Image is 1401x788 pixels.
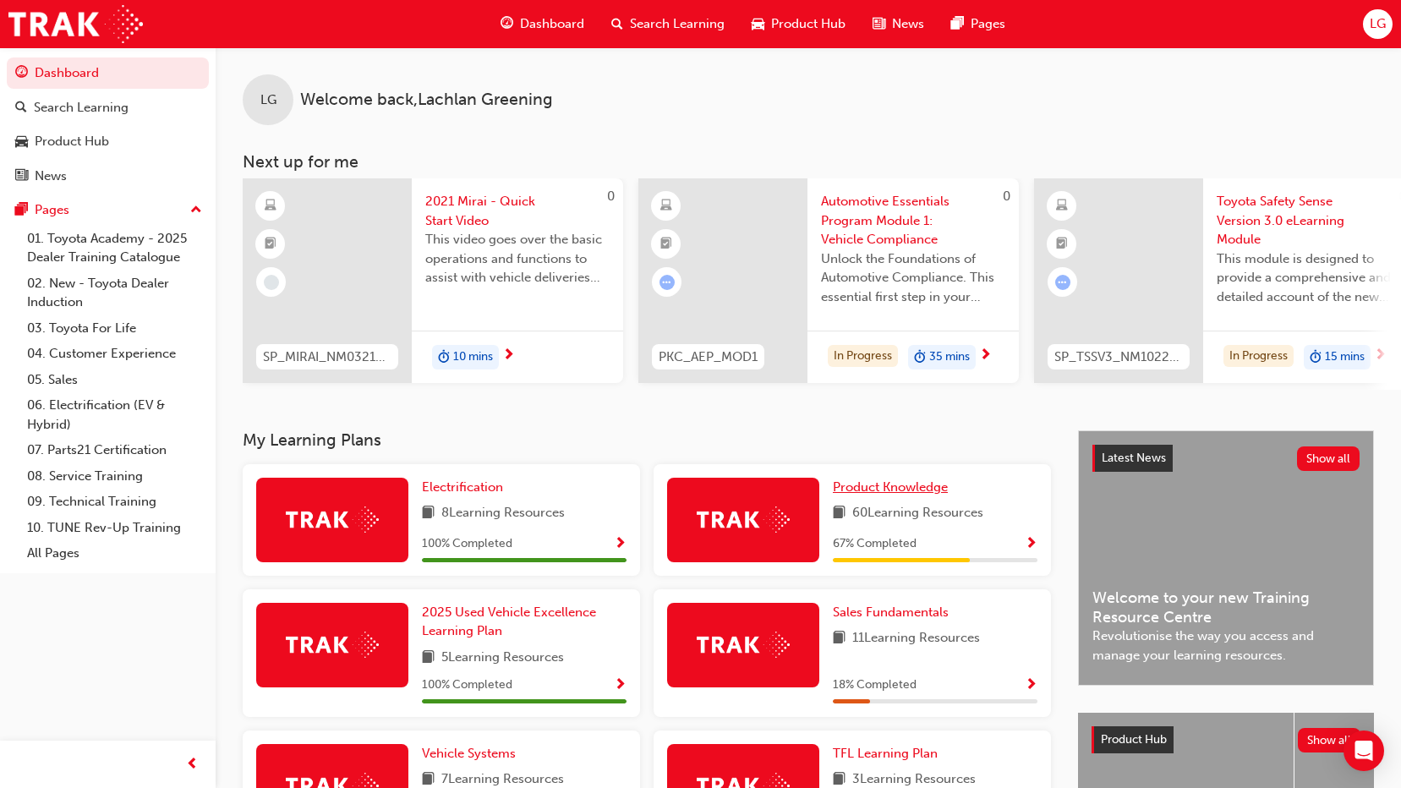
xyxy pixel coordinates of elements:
span: learningResourceType_ELEARNING-icon [265,195,276,217]
span: book-icon [422,503,435,524]
div: News [35,167,67,186]
span: Show Progress [1025,537,1037,552]
span: 2025 Used Vehicle Excellence Learning Plan [422,605,596,639]
span: next-icon [502,348,515,364]
button: Pages [7,194,209,226]
img: Trak [697,506,790,533]
div: Open Intercom Messenger [1344,731,1384,771]
span: LG [260,90,276,110]
span: Search Learning [630,14,725,34]
span: Pages [971,14,1005,34]
a: Sales Fundamentals [833,603,955,622]
span: next-icon [1374,348,1387,364]
span: TFL Learning Plan [833,746,938,761]
a: 05. Sales [20,367,209,393]
span: 11 Learning Resources [852,628,980,649]
span: next-icon [979,348,992,364]
button: Show Progress [1025,675,1037,696]
a: Search Learning [7,92,209,123]
a: Dashboard [7,57,209,89]
span: SP_TSSV3_NM1022_EL [1054,347,1183,367]
span: 18 % Completed [833,676,917,695]
a: 09. Technical Training [20,489,209,515]
a: news-iconNews [859,7,938,41]
span: duration-icon [438,347,450,369]
span: learningRecordVerb_ATTEMPT-icon [1055,275,1070,290]
a: 01. Toyota Academy - 2025 Dealer Training Catalogue [20,226,209,271]
h3: My Learning Plans [243,430,1051,450]
span: Electrification [422,479,503,495]
span: LG [1370,14,1386,34]
span: Product Hub [1101,732,1167,747]
span: SP_MIRAI_NM0321_VID [263,347,391,367]
span: 67 % Completed [833,534,917,554]
a: 06. Electrification (EV & Hybrid) [20,392,209,437]
a: Product Knowledge [833,478,955,497]
span: up-icon [190,200,202,222]
span: learningRecordVerb_NONE-icon [264,275,279,290]
h3: Next up for me [216,152,1401,172]
span: news-icon [873,14,885,35]
span: 2021 Mirai - Quick Start Video [425,192,610,230]
a: Vehicle Systems [422,744,523,763]
div: In Progress [1223,345,1294,368]
a: Product Hub [7,126,209,157]
span: Sales Fundamentals [833,605,949,620]
span: pages-icon [951,14,964,35]
span: search-icon [611,14,623,35]
span: search-icon [15,101,27,116]
span: Product Knowledge [833,479,948,495]
div: In Progress [828,345,898,368]
span: News [892,14,924,34]
span: Automotive Essentials Program Module 1: Vehicle Compliance [821,192,1005,249]
a: guage-iconDashboard [487,7,598,41]
span: pages-icon [15,203,28,218]
span: booktick-icon [265,233,276,255]
span: car-icon [752,14,764,35]
span: Dashboard [520,14,584,34]
button: Show Progress [614,534,627,555]
a: car-iconProduct Hub [738,7,859,41]
span: 10 mins [453,347,493,367]
a: 02. New - Toyota Dealer Induction [20,271,209,315]
span: guage-icon [501,14,513,35]
span: guage-icon [15,66,28,81]
span: 100 % Completed [422,676,512,695]
span: 8 Learning Resources [441,503,565,524]
span: duration-icon [1310,347,1322,369]
span: PKC_AEP_MOD1 [659,347,758,367]
a: Latest NewsShow all [1092,445,1360,472]
div: Product Hub [35,132,109,151]
a: 0SP_MIRAI_NM0321_VID2021 Mirai - Quick Start VideoThis video goes over the basic operations and f... [243,178,623,383]
span: learningRecordVerb_ATTEMPT-icon [659,275,675,290]
span: Toyota Safety Sense Version 3.0 eLearning Module [1217,192,1401,249]
a: Electrification [422,478,510,497]
span: 0 [1003,189,1010,204]
span: 35 mins [929,347,970,367]
button: LG [1363,9,1393,39]
a: 03. Toyota For Life [20,315,209,342]
span: Welcome to your new Training Resource Centre [1092,588,1360,627]
span: 60 Learning Resources [852,503,983,524]
span: car-icon [15,134,28,150]
span: duration-icon [914,347,926,369]
a: Latest NewsShow allWelcome to your new Training Resource CentreRevolutionise the way you access a... [1078,430,1374,686]
button: Show Progress [1025,534,1037,555]
button: Show Progress [614,675,627,696]
span: Show Progress [1025,678,1037,693]
button: Show all [1297,446,1360,471]
span: Unlock the Foundations of Automotive Compliance. This essential first step in your Automotive Ess... [821,249,1005,307]
span: prev-icon [186,754,199,775]
span: learningResourceType_ELEARNING-icon [1056,195,1068,217]
span: book-icon [833,628,846,649]
span: Show Progress [614,537,627,552]
span: Revolutionise the way you access and manage your learning resources. [1092,627,1360,665]
a: 0PKC_AEP_MOD1Automotive Essentials Program Module 1: Vehicle ComplianceUnlock the Foundations of ... [638,178,1019,383]
a: pages-iconPages [938,7,1019,41]
span: Vehicle Systems [422,746,516,761]
span: booktick-icon [1056,233,1068,255]
span: Latest News [1102,451,1166,465]
span: 15 mins [1325,347,1365,367]
a: 2025 Used Vehicle Excellence Learning Plan [422,603,627,641]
